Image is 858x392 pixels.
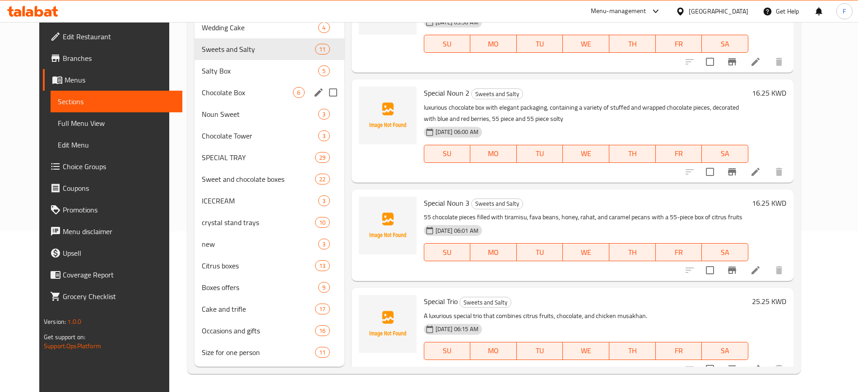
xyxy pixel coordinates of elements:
span: Sweets and Salty [472,89,523,99]
span: Edit Menu [58,139,175,150]
button: SA [702,35,748,53]
button: Branch-specific-item [721,358,743,380]
span: Coverage Report [63,269,175,280]
button: TU [517,342,563,360]
span: TU [520,344,560,357]
div: Chocolate Tower3 [195,125,344,147]
a: Full Menu View [51,112,182,134]
span: MO [474,246,513,259]
a: Edit menu item [750,265,761,276]
button: WE [563,35,609,53]
span: Chocolate Tower [202,130,319,141]
span: SA [705,147,745,160]
button: SU [424,145,471,163]
button: delete [768,51,790,73]
a: Edit Restaurant [43,26,182,47]
span: TH [613,246,652,259]
a: Upsell [43,242,182,264]
div: SPECIAL TRAY29 [195,147,344,168]
span: MO [474,344,513,357]
span: Special Noun 2 [424,86,469,100]
span: [DATE] 06:00 AM [432,128,482,136]
span: TU [520,147,560,160]
button: Branch-specific-item [721,161,743,183]
span: SA [705,37,745,51]
img: Special Trio [359,295,417,353]
div: items [318,195,329,206]
a: Support.OpsPlatform [44,340,101,352]
div: Sweets and Salty [471,88,523,99]
button: SA [702,145,748,163]
a: Menus [43,69,182,91]
a: Coupons [43,177,182,199]
button: MO [470,342,517,360]
div: Chocolate Box6edit [195,82,344,103]
div: Size for one person11 [195,341,344,363]
span: Sweets and Salty [202,44,315,55]
a: Edit menu item [750,166,761,177]
span: Salty Box [202,65,319,76]
span: Special Trio [424,295,458,308]
span: Sweet and chocolate boxes [202,174,315,184]
span: [DATE] 06:01 AM [432,226,482,235]
button: FR [656,342,702,360]
button: SU [424,342,471,360]
span: Sections [58,96,175,107]
span: SU [428,147,467,160]
div: items [318,65,329,76]
div: crystal stand trays10 [195,212,344,233]
h6: 25.25 KWD [752,295,786,308]
div: Citrus boxes13 [195,255,344,277]
button: FR [656,145,702,163]
div: Cake and trifle17 [195,298,344,320]
span: 6 [293,88,304,97]
button: TH [609,145,656,163]
span: F [843,6,846,16]
div: Noun Sweet3 [195,103,344,125]
h6: 16.25 KWD [752,87,786,99]
div: Wedding Cake4 [195,17,344,38]
span: Select to update [700,52,719,71]
div: Citrus boxes [202,260,315,271]
button: MO [470,243,517,261]
span: WE [566,147,606,160]
div: new3 [195,233,344,255]
span: 11 [315,348,329,357]
span: 16 [315,327,329,335]
span: 29 [315,153,329,162]
span: crystal stand trays [202,217,315,228]
span: TU [520,37,560,51]
span: Special Noun 3 [424,196,469,210]
button: WE [563,145,609,163]
span: SA [705,344,745,357]
span: 11 [315,45,329,54]
span: Grocery Checklist [63,291,175,302]
button: TH [609,35,656,53]
div: items [293,87,304,98]
div: Sweets and Salty11 [195,38,344,60]
button: TU [517,35,563,53]
span: 1.0.0 [67,316,81,327]
span: Wedding Cake [202,22,319,33]
span: Boxes offers [202,282,319,293]
button: MO [470,35,517,53]
span: Branches [63,53,175,64]
span: FR [659,344,699,357]
div: items [315,217,329,228]
span: Version: [44,316,66,327]
img: Special Noun 3 [359,197,417,254]
span: Select to update [700,162,719,181]
span: 3 [319,132,329,140]
span: Occasions and gifts [202,325,315,336]
div: new [202,239,319,249]
span: MO [474,147,513,160]
a: Sections [51,91,182,112]
span: SU [428,344,467,357]
span: 3 [319,110,329,119]
div: items [315,44,329,55]
div: items [318,130,329,141]
span: Promotions [63,204,175,215]
button: FR [656,243,702,261]
a: Edit menu item [750,56,761,67]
